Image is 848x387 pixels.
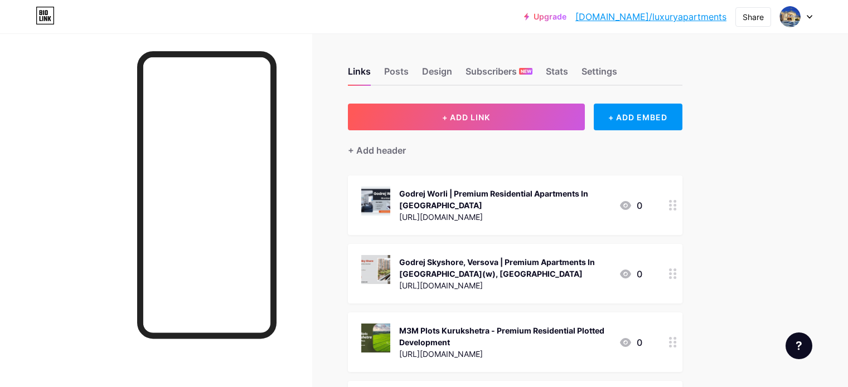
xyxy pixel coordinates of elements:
div: [URL][DOMAIN_NAME] [399,280,610,291]
div: + ADD EMBED [594,104,682,130]
div: [URL][DOMAIN_NAME] [399,348,610,360]
div: Links [348,65,371,85]
div: Design [422,65,452,85]
span: NEW [521,68,531,75]
div: [URL][DOMAIN_NAME] [399,211,610,223]
div: Posts [384,65,409,85]
button: + ADD LINK [348,104,585,130]
img: Godrej Worli | Premium Residential Apartments In Mumbai [361,187,390,215]
img: luxuryapartments [779,6,801,27]
div: 0 [619,199,642,212]
a: Upgrade [524,12,566,21]
div: Settings [582,65,617,85]
div: Subscribers [466,65,532,85]
div: Godrej Worli | Premium Residential Apartments In [GEOGRAPHIC_DATA] [399,188,610,211]
div: 0 [619,336,642,349]
a: [DOMAIN_NAME]/luxuryapartments [575,10,726,23]
img: Godrej Skyshore, Versova | Premium Apartments In Andheri(w), Mumbai [361,255,390,284]
div: Share [743,11,764,23]
div: + Add header [348,144,406,157]
div: Stats [546,65,568,85]
img: M3M Plots Kurukshetra - Premium Residential Plotted Development [361,324,390,352]
div: M3M Plots Kurukshetra - Premium Residential Plotted Development [399,325,610,348]
span: + ADD LINK [442,112,490,122]
div: Godrej Skyshore, Versova | Premium Apartments In [GEOGRAPHIC_DATA](w), [GEOGRAPHIC_DATA] [399,256,610,280]
div: 0 [619,267,642,281]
